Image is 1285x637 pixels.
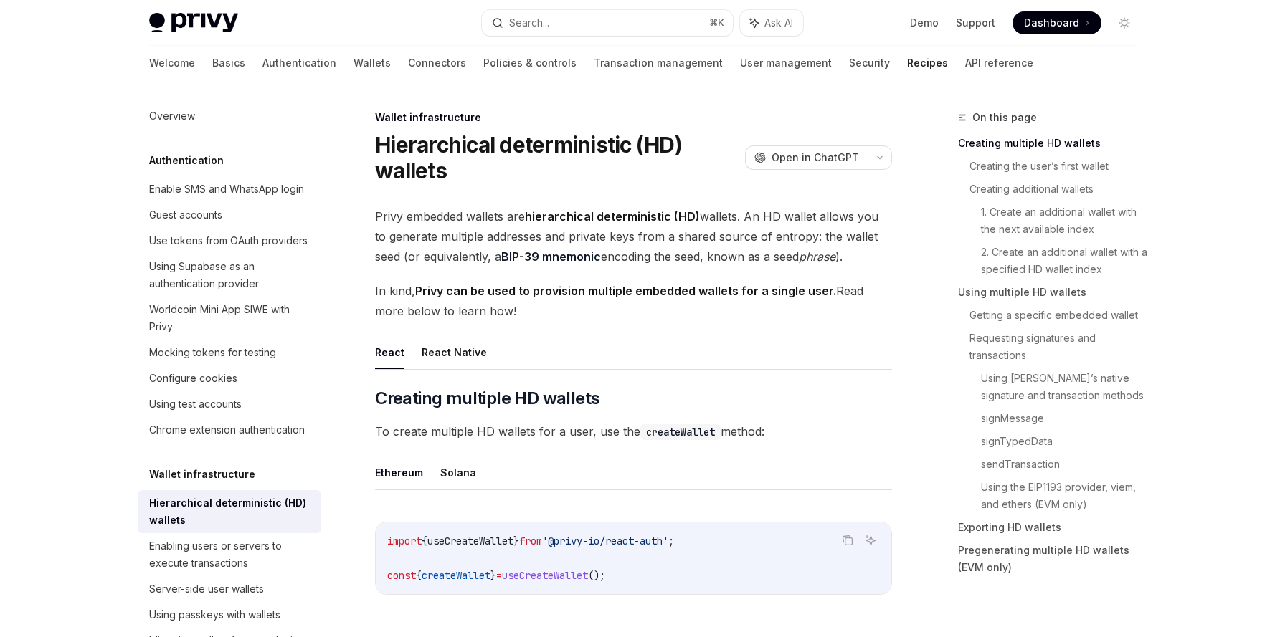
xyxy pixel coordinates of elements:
[482,10,733,36] button: Search...⌘K
[149,344,276,361] div: Mocking tokens for testing
[542,535,668,547] span: '@privy-io/react-auth'
[1113,11,1136,34] button: Toggle dark mode
[149,580,264,598] div: Server-side user wallets
[138,202,321,228] a: Guest accounts
[958,516,1147,539] a: Exporting HD wallets
[740,46,832,80] a: User management
[588,569,605,582] span: ();
[375,132,739,183] h1: Hierarchical deterministic (HD) wallets
[594,46,723,80] a: Transaction management
[149,13,238,33] img: light logo
[1013,11,1101,34] a: Dashboard
[149,301,313,335] div: Worldcoin Mini App SIWE with Privy
[375,456,423,489] button: Ethereum
[422,569,490,582] span: createWallet
[138,340,321,365] a: Mocking tokens for testing
[149,537,313,572] div: Enabling users or servers to execute transactions
[838,531,857,550] button: Copy the contents from the code block
[149,181,304,198] div: Enable SMS and WhatsApp login
[910,16,939,30] a: Demo
[138,576,321,602] a: Server-side user wallets
[422,535,427,547] span: {
[138,176,321,202] a: Enable SMS and WhatsApp login
[1024,16,1079,30] span: Dashboard
[387,569,416,582] span: const
[981,367,1147,407] a: Using [PERSON_NAME]’s native signature and transaction methods
[981,407,1147,430] a: signMessage
[354,46,391,80] a: Wallets
[981,430,1147,453] a: signTypedData
[149,152,224,169] h5: Authentication
[981,453,1147,476] a: sendTransaction
[668,535,674,547] span: ;
[640,424,721,440] code: createWallet
[496,569,502,582] span: =
[138,365,321,391] a: Configure cookies
[981,201,1147,241] a: 1. Create an additional wallet with the next available index
[740,10,803,36] button: Ask AI
[138,602,321,628] a: Using passkeys with wallets
[375,281,892,321] span: In kind, Read more below to learn how!
[958,132,1147,155] a: Creating multiple HD wallets
[422,335,487,369] button: React Native
[745,145,868,170] button: Open in ChatGPT
[969,304,1147,327] a: Getting a specific embedded wallet
[958,281,1147,304] a: Using multiple HD wallets
[149,258,313,292] div: Using Supabase as an authentication provider
[799,249,835,264] em: phrase
[138,391,321,417] a: Using test accounts
[138,490,321,533] a: Hierarchical deterministic (HD) wallets
[849,46,890,80] a: Security
[149,396,242,413] div: Using test accounts
[149,421,305,439] div: Chrome extension authentication
[509,14,549,32] div: Search...
[149,107,195,125] div: Overview
[212,46,245,80] a: Basics
[149,232,308,249] div: Use tokens from OAuth providers
[149,370,237,387] div: Configure cookies
[981,476,1147,516] a: Using the EIP1193 provider, viem, and ethers (EVM only)
[262,46,336,80] a: Authentication
[861,531,880,550] button: Ask AI
[138,254,321,297] a: Using Supabase as an authentication provider
[375,421,892,441] span: To create multiple HD wallets for a user, use the method:
[956,16,995,30] a: Support
[387,535,422,547] span: import
[375,335,404,369] button: React
[149,206,222,224] div: Guest accounts
[138,417,321,443] a: Chrome extension authentication
[972,109,1037,126] span: On this page
[907,46,948,80] a: Recipes
[981,241,1147,281] a: 2. Create an additional wallet with a specified HD wallet index
[149,494,313,529] div: Hierarchical deterministic (HD) wallets
[483,46,577,80] a: Policies & controls
[138,103,321,129] a: Overview
[427,535,513,547] span: useCreateWallet
[709,17,724,29] span: ⌘ K
[138,228,321,254] a: Use tokens from OAuth providers
[149,606,280,623] div: Using passkeys with wallets
[501,249,601,264] a: BIP-39 mnemonic
[138,297,321,340] a: Worldcoin Mini App SIWE with Privy
[440,456,476,489] button: Solana
[965,46,1033,80] a: API reference
[764,16,793,30] span: Ask AI
[416,569,422,582] span: {
[415,284,836,298] strong: Privy can be used to provision multiple embedded wallets for a single user.
[513,535,519,547] span: }
[525,209,700,224] strong: hierarchical deterministic (HD)
[149,46,195,80] a: Welcome
[149,466,255,483] h5: Wallet infrastructure
[408,46,466,80] a: Connectors
[490,569,496,582] span: }
[969,178,1147,201] a: Creating additional wallets
[375,387,599,410] span: Creating multiple HD wallets
[375,206,892,267] span: Privy embedded wallets are wallets. An HD wallet allows you to generate multiple addresses and pr...
[375,110,892,125] div: Wallet infrastructure
[138,533,321,576] a: Enabling users or servers to execute transactions
[772,150,859,165] span: Open in ChatGPT
[969,327,1147,367] a: Requesting signatures and transactions
[969,155,1147,178] a: Creating the user’s first wallet
[519,535,542,547] span: from
[958,539,1147,579] a: Pregenerating multiple HD wallets (EVM only)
